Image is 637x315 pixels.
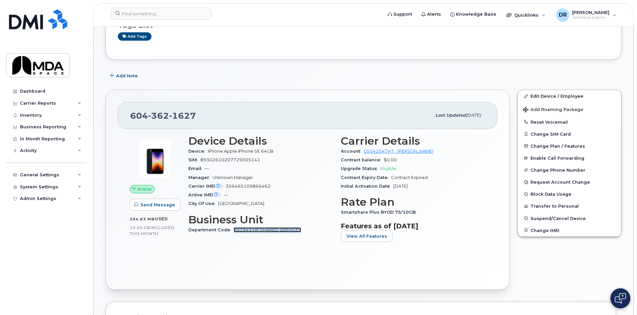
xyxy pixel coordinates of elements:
[218,201,264,206] span: [GEOGRAPHIC_DATA]
[188,135,333,147] h3: Device Details
[615,293,626,304] img: Open chat
[188,192,224,197] span: Active IMEI
[531,216,586,221] span: Suspend/Cancel Device
[234,227,301,232] a: 201943 HR SHARED SERVICES
[137,186,152,192] span: Active
[531,143,585,148] span: Change Plan / Features
[188,214,333,226] h3: Business Unit
[341,222,485,230] h3: Features as of [DATE]
[456,11,496,18] span: Knowledge Base
[417,8,446,21] a: Alerts
[130,199,181,211] button: Send Message
[341,230,393,242] button: View All Features
[188,166,205,171] span: Email
[364,149,433,154] a: 0554254747 - [PERSON_NAME]
[518,128,621,140] button: Change SIM Card
[518,90,621,102] a: Edit Device / Employee
[393,184,408,189] span: [DATE]
[466,113,481,118] span: [DATE]
[205,166,209,171] span: —
[518,224,621,236] button: Change IMEI
[188,201,218,206] span: City Of Use
[341,149,364,154] span: Account
[383,8,417,21] a: Support
[106,70,143,82] button: Add Note
[427,11,441,18] span: Alerts
[148,111,169,121] span: 362
[130,225,150,230] span: 10.00 GB
[518,116,621,128] button: Reset Voicemail
[341,135,485,147] h3: Carrier Details
[380,166,396,171] span: Eligible
[130,225,175,236] span: included this month
[514,12,538,18] span: Quicklinks
[111,8,212,20] input: Find something...
[213,175,253,180] span: Unknown Manager
[130,111,196,121] span: 604
[446,8,501,21] a: Knowledge Base
[435,113,466,118] span: Last updated
[502,8,550,22] div: Quicklinks
[518,200,621,212] button: Transfer to Personal
[559,11,567,19] span: DR
[188,149,208,154] span: Device
[518,102,621,116] button: Add Roaming Package
[188,227,234,232] span: Department Code
[518,188,621,200] button: Block Data Usage
[188,184,226,189] span: Carrier IMEI
[518,212,621,224] button: Suspend/Cancel Device
[341,196,485,208] h3: Rate Plan
[523,107,583,113] span: Add Roaming Package
[393,11,412,18] span: Support
[551,8,621,22] div: Danielle Robertson
[341,166,380,171] span: Upgrade Status
[169,111,196,121] span: 1627
[116,73,138,79] span: Add Note
[518,176,621,188] button: Request Account Change
[200,157,260,162] span: 89302610207729305141
[346,233,387,239] span: View All Features
[140,202,175,208] span: Send Message
[118,21,609,29] h3: Tags List
[341,175,391,180] span: Contract Expiry Date
[518,152,621,164] button: Enable Call Forwarding
[224,192,228,197] span: —
[188,157,200,162] span: SIM
[130,217,155,221] span: 264.63 MB
[572,15,609,20] span: Wireless Admin
[118,32,151,41] a: Add tags
[208,149,274,154] span: iPhone Apple iPhone SE 64GB
[341,157,384,162] span: Contract balance
[572,10,609,15] span: [PERSON_NAME]
[155,216,168,221] span: used
[226,184,271,189] span: 356465109866462
[341,210,419,215] span: Smartshare Plus BYOD 75/10GB
[518,140,621,152] button: Change Plan / Features
[391,175,428,180] span: Contract Expired
[188,175,213,180] span: Manager
[531,156,584,161] span: Enable Call Forwarding
[518,164,621,176] button: Change Phone Number
[384,157,397,162] span: $0.00
[341,184,393,189] span: Initial Activation Date
[135,138,175,178] img: image20231002-3703462-10zne2t.jpeg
